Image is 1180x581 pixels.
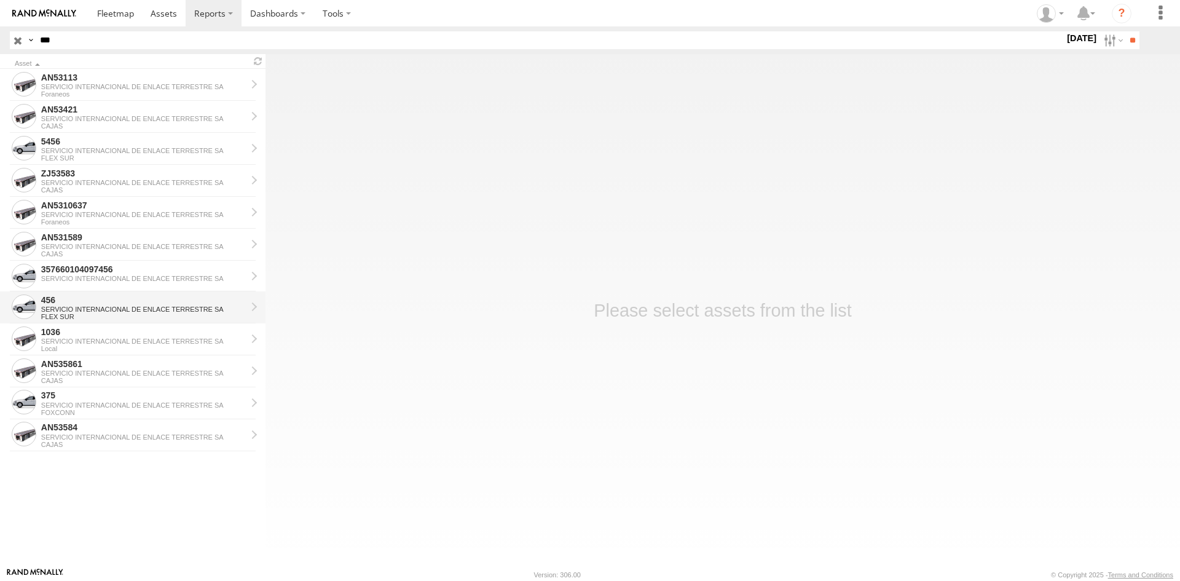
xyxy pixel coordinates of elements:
[15,61,246,67] div: Click to Sort
[41,147,246,154] div: SERVICIO INTERNACIONAL DE ENLACE TERRESTRE SA
[41,211,246,218] div: SERVICIO INTERNACIONAL DE ENLACE TERRESTRE SA
[41,250,246,258] div: CAJAS
[41,122,246,130] div: CAJAS
[41,179,246,186] div: SERVICIO INTERNACIONAL DE ENLACE TERRESTRE SA
[41,401,246,409] div: SERVICIO INTERNACIONAL DE ENLACE TERRESTRE SA
[41,306,246,313] div: SERVICIO INTERNACIONAL DE ENLACE TERRESTRE SA
[41,264,246,275] div: 357660104097456 - View Asset History
[1108,571,1173,579] a: Terms and Conditions
[26,31,36,49] label: Search Query
[41,115,246,122] div: SERVICIO INTERNACIONAL DE ENLACE TERRESTRE SA
[41,422,246,433] div: AN53584 - View Asset History
[41,377,246,384] div: CAJAS
[41,358,246,370] div: AN535861 - View Asset History
[41,326,246,338] div: 1036 - View Asset History
[41,409,246,416] div: FOXCONN
[41,83,246,90] div: SERVICIO INTERNACIONAL DE ENLACE TERRESTRE SA
[41,104,246,115] div: AN53421 - View Asset History
[41,154,246,162] div: FLEX SUR
[41,72,246,83] div: AN53113 - View Asset History
[7,569,63,581] a: Visit our Website
[41,186,246,194] div: CAJAS
[41,294,246,306] div: 456 - View Asset History
[1099,31,1125,49] label: Search Filter Options
[1112,4,1131,23] i: ?
[41,441,246,448] div: CAJAS
[41,90,246,98] div: Foraneos
[41,218,246,226] div: Foraneos
[41,200,246,211] div: AN5310637 - View Asset History
[41,136,246,147] div: 5456 - View Asset History
[41,313,246,320] div: FLEX SUR
[41,433,246,441] div: SERVICIO INTERNACIONAL DE ENLACE TERRESTRE SA
[1064,31,1099,45] label: [DATE]
[1051,571,1173,579] div: © Copyright 2025 -
[251,55,265,67] span: Refresh
[41,243,246,250] div: SERVICIO INTERNACIONAL DE ENLACE TERRESTRE SA
[41,232,246,243] div: AN531589 - View Asset History
[41,390,246,401] div: 375 - View Asset History
[41,345,246,352] div: Local
[1032,4,1068,23] div: DAVID ARRIETA
[534,571,581,579] div: Version: 306.00
[41,168,246,179] div: ZJ53583 - View Asset History
[41,275,246,282] div: SERVICIO INTERNACIONAL DE ENLACE TERRESTRE SA
[41,370,246,377] div: SERVICIO INTERNACIONAL DE ENLACE TERRESTRE SA
[12,9,76,18] img: rand-logo.svg
[41,338,246,345] div: SERVICIO INTERNACIONAL DE ENLACE TERRESTRE SA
